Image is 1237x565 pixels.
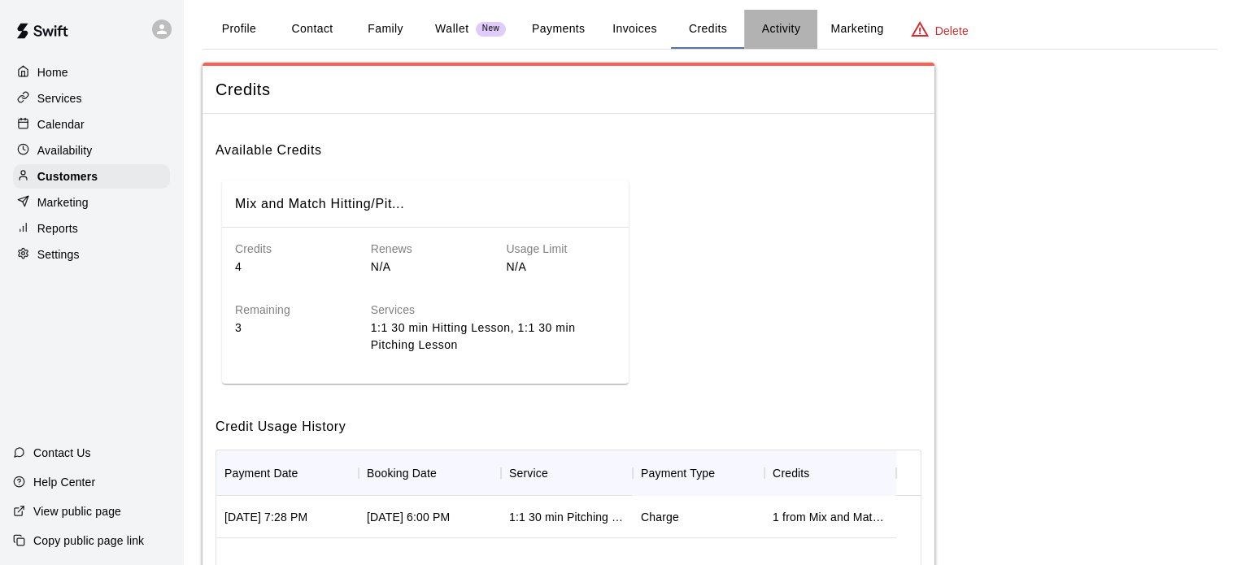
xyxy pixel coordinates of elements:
[33,445,91,461] p: Contact Us
[37,142,93,159] p: Availability
[37,116,85,133] p: Calendar
[437,462,460,485] button: Sort
[598,10,671,49] button: Invoices
[367,509,450,525] div: Oct 21, 2025 6:00 PM
[235,302,345,319] h6: Remaining
[216,127,921,161] h6: Available Credits
[371,241,481,259] h6: Renews
[37,90,82,106] p: Services
[224,509,307,525] div: Oct 14, 2025 7:28 PM
[13,216,170,241] a: Reports
[13,112,170,137] a: Calendar
[276,10,349,49] button: Contact
[809,462,832,485] button: Sort
[37,246,80,263] p: Settings
[501,450,633,496] div: Service
[509,509,625,525] div: 1:1 30 min Pitching Lesson
[224,450,298,496] div: Payment Date
[371,302,616,319] h6: Services
[349,10,422,49] button: Family
[509,450,548,496] div: Service
[13,138,170,163] a: Availability
[13,164,170,189] a: Customers
[37,64,68,80] p: Home
[37,220,78,237] p: Reports
[235,241,345,259] h6: Credits
[13,60,170,85] a: Home
[476,24,506,34] span: New
[216,450,359,496] div: Payment Date
[371,319,616,354] p: 1:1 30 min Hitting Lesson, 1:1 30 min Pitching Lesson
[216,403,921,437] h6: Credit Usage History
[506,259,616,276] p: N/A
[33,532,144,549] p: Copy public page link
[519,10,598,49] button: Payments
[506,241,616,259] h6: Usage Limit
[773,509,888,525] div: 1 from Mix and Match Hitting/Pitching Lessons
[203,10,1217,49] div: basic tabs example
[435,20,469,37] p: Wallet
[773,450,809,496] div: Credits
[298,462,321,485] button: Sort
[764,450,896,496] div: Credits
[33,503,121,519] p: View public page
[37,168,98,185] p: Customers
[235,259,345,276] p: 4
[37,194,89,211] p: Marketing
[367,450,437,496] div: Booking Date
[744,10,817,49] button: Activity
[715,462,738,485] button: Sort
[548,462,571,485] button: Sort
[935,23,969,39] p: Delete
[641,509,679,525] div: Charge
[235,193,404,215] h6: Mix and Match Hitting/Pitching Lessons
[203,10,276,49] button: Profile
[33,474,95,490] p: Help Center
[216,79,921,101] span: Credits
[371,259,481,276] p: N/A
[13,86,170,111] a: Services
[13,242,170,267] a: Settings
[817,10,896,49] button: Marketing
[671,10,744,49] button: Credits
[641,450,715,496] div: Payment Type
[633,450,764,496] div: Payment Type
[235,319,345,337] p: 3
[359,450,501,496] div: Booking Date
[13,190,170,215] a: Marketing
